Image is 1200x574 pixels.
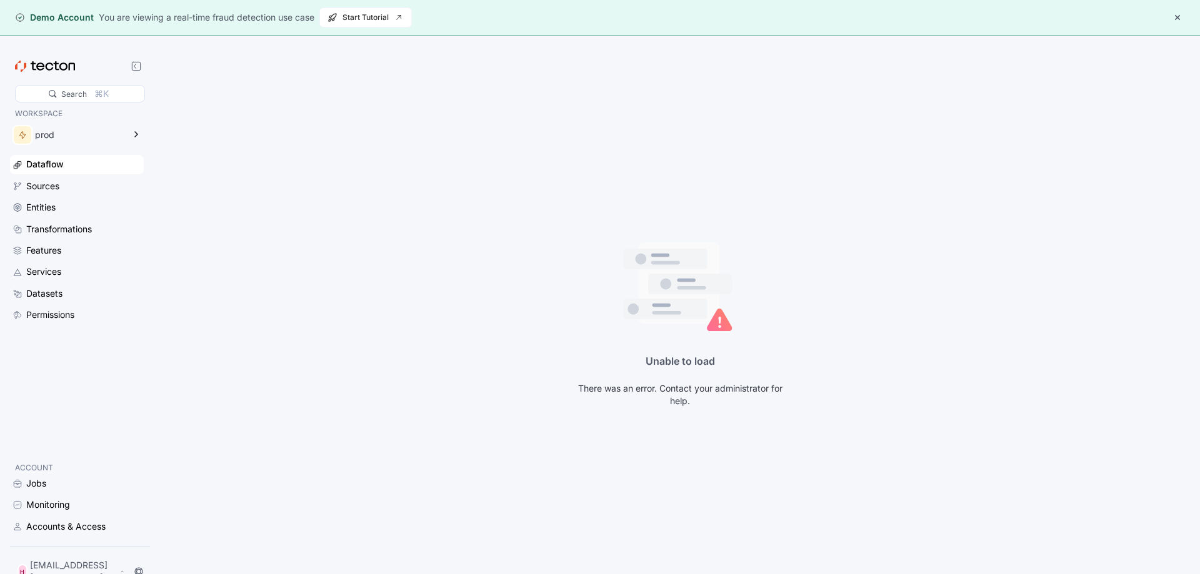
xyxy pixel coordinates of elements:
[15,85,145,102] div: Search⌘K
[327,8,404,27] span: Start Tutorial
[94,87,109,101] div: ⌘K
[10,517,144,536] a: Accounts & Access
[26,157,64,171] div: Dataflow
[10,155,144,174] a: Dataflow
[567,382,792,407] p: There was an error. Contact your administrator for help.
[26,498,70,512] div: Monitoring
[15,11,94,24] div: Demo Account
[10,198,144,217] a: Entities
[15,462,139,474] p: ACCOUNT
[26,265,61,279] div: Services
[10,495,144,514] a: Monitoring
[10,305,144,324] a: Permissions
[10,177,144,195] a: Sources
[26,200,56,214] div: Entities
[15,107,139,120] p: WORKSPACE
[26,222,92,236] div: Transformations
[10,262,144,281] a: Services
[61,88,87,100] div: Search
[319,7,412,27] button: Start Tutorial
[26,308,74,322] div: Permissions
[26,244,61,257] div: Features
[35,131,124,139] div: prod
[10,284,144,303] a: Datasets
[26,477,46,490] div: Jobs
[10,474,144,493] a: Jobs
[99,11,314,24] div: You are viewing a real-time fraud detection use case
[26,179,59,193] div: Sources
[646,355,715,367] span: Unable to load
[10,241,144,260] a: Features
[10,220,144,239] a: Transformations
[26,520,106,533] div: Accounts & Access
[26,287,62,300] div: Datasets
